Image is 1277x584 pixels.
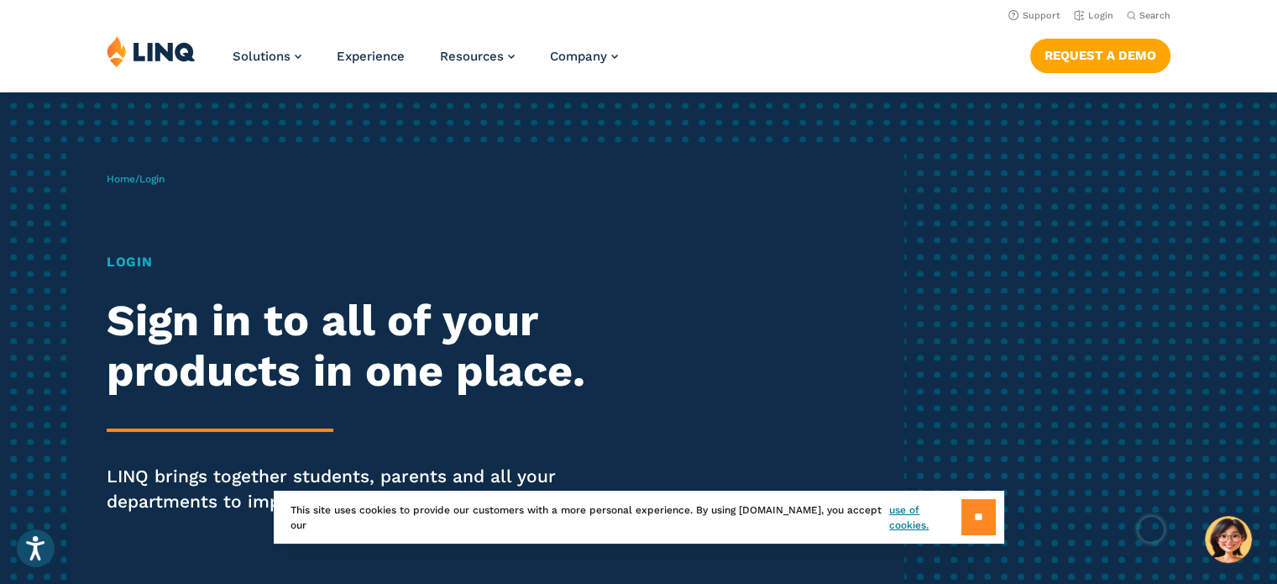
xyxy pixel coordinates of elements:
[1205,516,1252,563] button: Hello, have a question? Let’s chat.
[107,173,135,185] a: Home
[1127,9,1170,22] button: Open Search Bar
[1074,10,1113,21] a: Login
[107,464,599,514] p: LINQ brings together students, parents and all your departments to improve efficiency and transpa...
[440,49,515,64] a: Resources
[440,49,504,64] span: Resources
[107,173,165,185] span: /
[139,173,165,185] span: Login
[233,49,290,64] span: Solutions
[107,35,196,67] img: LINQ | K‑12 Software
[337,49,405,64] a: Experience
[107,252,599,272] h1: Login
[889,502,960,533] a: use of cookies.
[1030,35,1170,72] nav: Button Navigation
[274,491,1004,544] div: This site uses cookies to provide our customers with a more personal experience. By using [DOMAIN...
[550,49,607,64] span: Company
[1008,10,1060,21] a: Support
[107,296,599,397] h2: Sign in to all of your products in one place.
[550,49,618,64] a: Company
[233,49,301,64] a: Solutions
[1030,39,1170,72] a: Request a Demo
[233,35,618,91] nav: Primary Navigation
[1139,10,1170,21] span: Search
